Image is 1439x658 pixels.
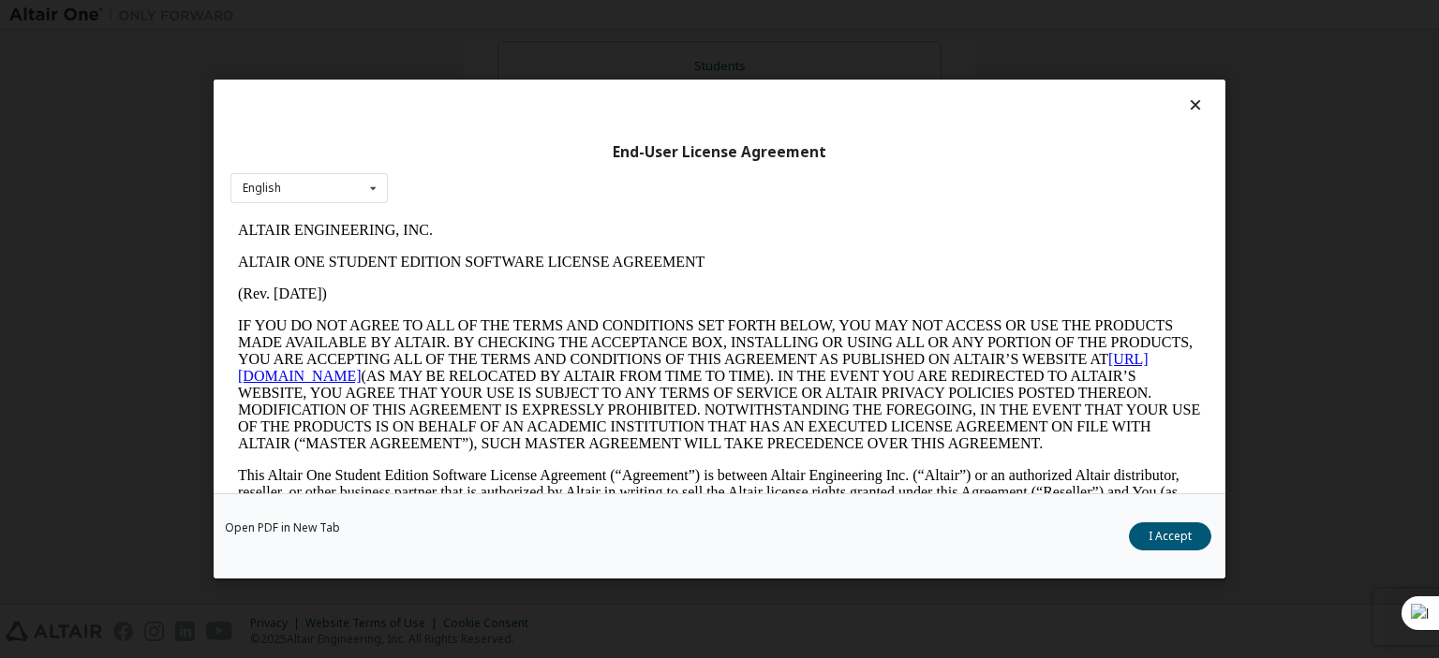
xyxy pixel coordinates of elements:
[7,71,971,88] p: (Rev. [DATE])
[230,143,1209,162] div: End-User License Agreement
[7,39,971,56] p: ALTAIR ONE STUDENT EDITION SOFTWARE LICENSE AGREEMENT
[7,7,971,24] p: ALTAIR ENGINEERING, INC.
[7,253,971,320] p: This Altair One Student Edition Software License Agreement (“Agreement”) is between Altair Engine...
[225,522,340,534] a: Open PDF in New Tab
[243,183,281,194] div: English
[7,137,918,169] a: [URL][DOMAIN_NAME]
[1129,522,1211,550] button: I Accept
[7,103,971,238] p: IF YOU DO NOT AGREE TO ALL OF THE TERMS AND CONDITIONS SET FORTH BELOW, YOU MAY NOT ACCESS OR USE...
